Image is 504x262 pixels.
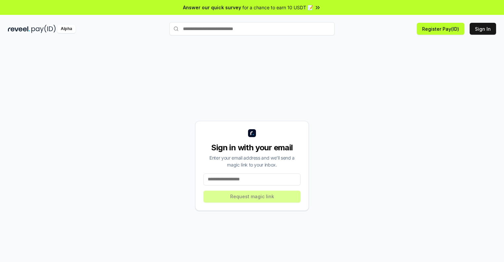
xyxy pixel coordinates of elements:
div: Alpha [57,25,76,33]
button: Register Pay(ID) [417,23,464,35]
span: for a chance to earn 10 USDT 📝 [242,4,313,11]
div: Enter your email address and we’ll send a magic link to your inbox. [203,154,301,168]
img: reveel_dark [8,25,30,33]
button: Sign In [470,23,496,35]
div: Sign in with your email [203,142,301,153]
span: Answer our quick survey [183,4,241,11]
img: pay_id [31,25,56,33]
img: logo_small [248,129,256,137]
